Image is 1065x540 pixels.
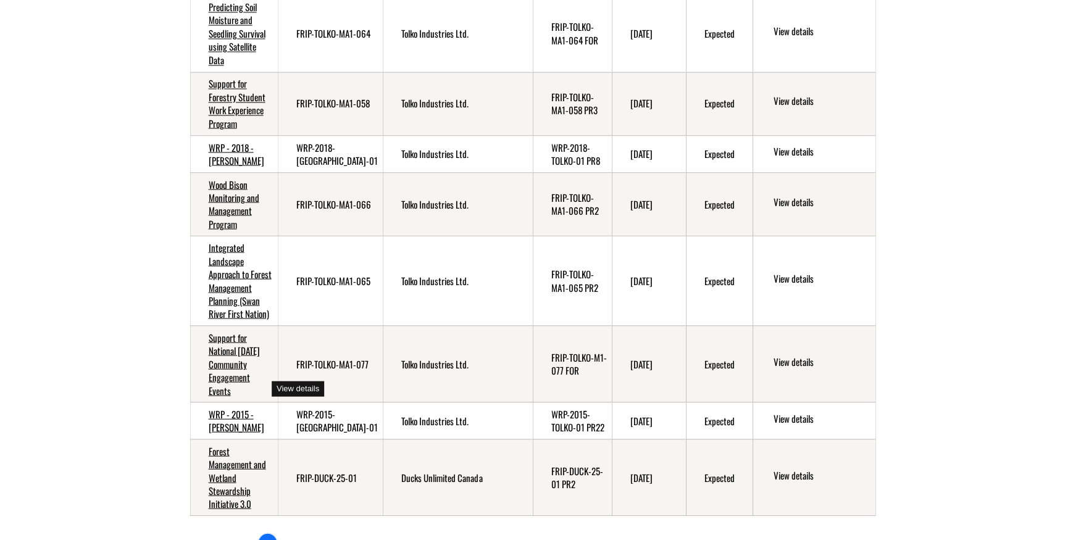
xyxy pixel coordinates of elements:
time: [DATE] [630,470,653,484]
td: Tolko Industries Ltd. [383,402,533,439]
td: 11/29/2025 [612,135,685,172]
a: Wood Bison Monitoring and Management Program [209,177,259,230]
td: action menu [753,402,875,439]
td: Tolko Industries Ltd. [383,135,533,172]
td: Wood Bison Monitoring and Management Program [190,172,278,236]
td: FRIP-TOLKO-MA1-066 [278,172,383,236]
a: Forest Management and Wetland Stewardship Initiative 3.0 [209,444,266,510]
a: WRP - 2018 - [PERSON_NAME] [209,140,264,167]
td: FRIP-TOLKO-MA1-077 [278,325,383,402]
time: [DATE] [630,357,653,370]
td: Tolko Industries Ltd. [383,325,533,402]
td: FRIP-TOLKO-MA1-065 PR2 [533,236,612,326]
td: FRIP-TOLKO-MA1-058 [278,72,383,136]
td: Expected [686,72,753,136]
td: action menu [753,72,875,136]
a: View details [773,195,870,210]
time: [DATE] [630,146,653,160]
td: WRP-2015-TOLKO-01 PR22 [533,402,612,439]
td: Tolko Industries Ltd. [383,236,533,326]
a: Support for Forestry Student Work Experience Program [209,77,265,130]
td: 11/29/2025 [612,325,685,402]
time: [DATE] [630,27,653,40]
td: 11/29/2025 [612,172,685,236]
td: FRIP-TOLKO-MA1-065 [278,236,383,326]
td: Ducks Unlimited Canada [383,439,533,515]
td: Integrated Landscape Approach to Forest Management Planning (Swan River First Nation) [190,236,278,326]
td: WRP - 2018 - Tolko [190,135,278,172]
time: [DATE] [630,96,653,110]
td: WRP-2015-TOLKO-01 [278,402,383,439]
a: View details [773,468,870,483]
td: Support for Forestry Student Work Experience Program [190,72,278,136]
td: action menu [753,135,875,172]
td: Expected [686,402,753,439]
td: FRIP-DUCK-25-01 [278,439,383,515]
td: Forest Management and Wetland Stewardship Initiative 3.0 [190,439,278,515]
time: [DATE] [630,197,653,210]
time: [DATE] [630,413,653,427]
td: WRP-2018-TOLKO-01 [278,135,383,172]
td: action menu [753,172,875,236]
a: View details [773,25,870,39]
td: Expected [686,325,753,402]
td: Expected [686,172,753,236]
td: WRP-2018-TOLKO-01 PR8 [533,135,612,172]
td: FRIP-TOLKO-MA1-066 PR2 [533,172,612,236]
td: Expected [686,439,753,515]
a: Integrated Landscape Approach to Forest Management Planning (Swan River First Nation) [209,240,272,320]
td: 11/29/2025 [612,72,685,136]
td: 11/29/2025 [612,236,685,326]
td: FRIP-DUCK-25-01 PR2 [533,439,612,515]
a: View details [773,412,870,426]
td: 1/13/2026 [612,439,685,515]
a: View details [773,272,870,286]
div: View details [272,381,324,396]
a: View details [773,144,870,159]
td: Expected [686,135,753,172]
a: View details [773,355,870,370]
td: FRIP-TOLKO-M1-077 FOR [533,325,612,402]
a: View details [773,94,870,109]
a: WRP - 2015 - [PERSON_NAME] [209,407,264,433]
td: action menu [753,236,875,326]
td: action menu [753,439,875,515]
td: FRIP-TOLKO-MA1-058 PR3 [533,72,612,136]
a: Support for National [DATE] Community Engagement Events [209,330,260,397]
td: 11/30/2025 [612,402,685,439]
td: Tolko Industries Ltd. [383,72,533,136]
td: Support for National Forest Week Community Engagement Events [190,325,278,402]
td: Tolko Industries Ltd. [383,172,533,236]
time: [DATE] [630,273,653,287]
td: WRP - 2015 - Tolko [190,402,278,439]
td: Expected [686,236,753,326]
td: action menu [753,325,875,402]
